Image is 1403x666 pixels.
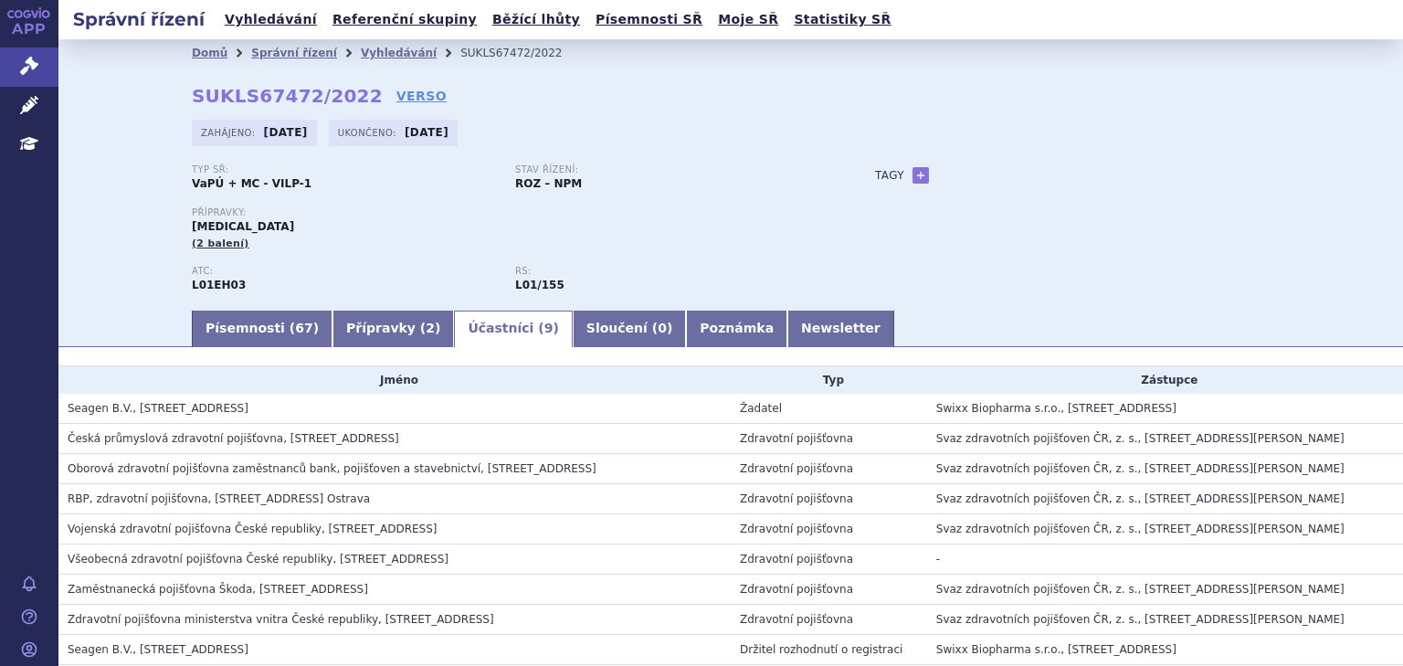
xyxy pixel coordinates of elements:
span: 9 [544,321,554,335]
span: Svaz zdravotních pojišťoven ČR, z. s., [STREET_ADDRESS][PERSON_NAME] [936,613,1345,626]
p: Stav řízení: [515,164,820,175]
span: Zdravotní pojišťovna [740,583,853,596]
a: Přípravky (2) [332,311,454,347]
span: Vojenská zdravotní pojišťovna České republiky, Drahobejlova 1404/4, Praha 9 [68,523,438,535]
a: VERSO [396,87,447,105]
span: Zdravotní pojišťovna [740,432,853,445]
span: Zdravotní pojišťovna ministerstva vnitra České republiky, Vinohradská 2577/178, Praha 3 - Vinohra... [68,613,494,626]
a: Statistiky SŘ [788,7,896,32]
a: + [912,167,929,184]
a: Vyhledávání [219,7,322,32]
span: Zdravotní pojišťovna [740,523,853,535]
span: (2 balení) [192,238,249,249]
a: Sloučení (0) [573,311,686,347]
strong: tukatinib [515,279,564,291]
strong: [DATE] [264,126,308,139]
span: Zdravotní pojišťovna [740,553,853,566]
a: Newsletter [787,311,894,347]
a: Referenční skupiny [327,7,482,32]
span: Svaz zdravotních pojišťoven ČR, z. s., [STREET_ADDRESS][PERSON_NAME] [936,462,1345,475]
h3: Tagy [875,164,904,186]
span: Svaz zdravotních pojišťoven ČR, z. s., [STREET_ADDRESS][PERSON_NAME] [936,492,1345,505]
span: Zaměstnanecká pojišťovna Škoda, Husova 302, Mladá Boleslav [68,583,368,596]
a: Správní řízení [251,47,337,59]
span: Držitel rozhodnutí o registraci [740,643,902,656]
span: 0 [658,321,667,335]
p: Přípravky: [192,207,839,218]
a: Běžící lhůty [487,7,585,32]
a: Písemnosti (67) [192,311,332,347]
span: Svaz zdravotních pojišťoven ČR, z. s., [STREET_ADDRESS][PERSON_NAME] [936,432,1345,445]
span: Zdravotní pojišťovna [740,462,853,475]
span: Seagen B.V., Evert van de Beekstraat 1-140, Schiphol, NL [68,643,248,656]
span: Česká průmyslová zdravotní pojišťovna, Jeremenkova 161/11, Ostrava - Vítkovice [68,432,399,445]
p: Typ SŘ: [192,164,497,175]
th: Typ [731,366,927,394]
span: Všeobecná zdravotní pojišťovna České republiky, Orlická 2020/4, Praha 3 [68,553,448,566]
li: SUKLS67472/2022 [460,39,585,67]
span: Swixx Biopharma s.r.o., [STREET_ADDRESS] [936,402,1176,415]
strong: SUKLS67472/2022 [192,85,383,107]
a: Písemnosti SŘ [590,7,708,32]
strong: ROZ – NPM [515,177,582,190]
a: Moje SŘ [712,7,784,32]
span: - [936,553,940,566]
strong: VaPÚ + MC - VILP-1 [192,177,311,190]
h2: Správní řízení [58,6,219,32]
span: Swixx Biopharma s.r.o., [STREET_ADDRESS] [936,643,1176,656]
span: Zdravotní pojišťovna [740,613,853,626]
span: Svaz zdravotních pojišťoven ČR, z. s., [STREET_ADDRESS][PERSON_NAME] [936,583,1345,596]
span: Ukončeno: [338,125,400,140]
strong: TUKATINIB [192,279,246,291]
span: Žadatel [740,402,782,415]
th: Zástupce [927,366,1403,394]
span: 67 [295,321,312,335]
a: Vyhledávání [361,47,437,59]
p: ATC: [192,266,497,277]
a: Účastníci (9) [454,311,572,347]
strong: [DATE] [405,126,448,139]
span: [MEDICAL_DATA] [192,220,294,233]
a: Poznámka [686,311,787,347]
span: Seagen B.V., Evert van de Beekstraat 1-140, Schiphol, NL [68,402,248,415]
a: Domů [192,47,227,59]
span: Zahájeno: [201,125,258,140]
span: Svaz zdravotních pojišťoven ČR, z. s., [STREET_ADDRESS][PERSON_NAME] [936,523,1345,535]
span: Zdravotní pojišťovna [740,492,853,505]
span: 2 [426,321,435,335]
th: Jméno [58,366,731,394]
span: RBP, zdravotní pojišťovna, Michálkovická 967/108, Slezská Ostrava [68,492,370,505]
span: Oborová zdravotní pojišťovna zaměstnanců bank, pojišťoven a stavebnictví, Roškotova 1225/1, Praha 4 [68,462,596,475]
p: RS: [515,266,820,277]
